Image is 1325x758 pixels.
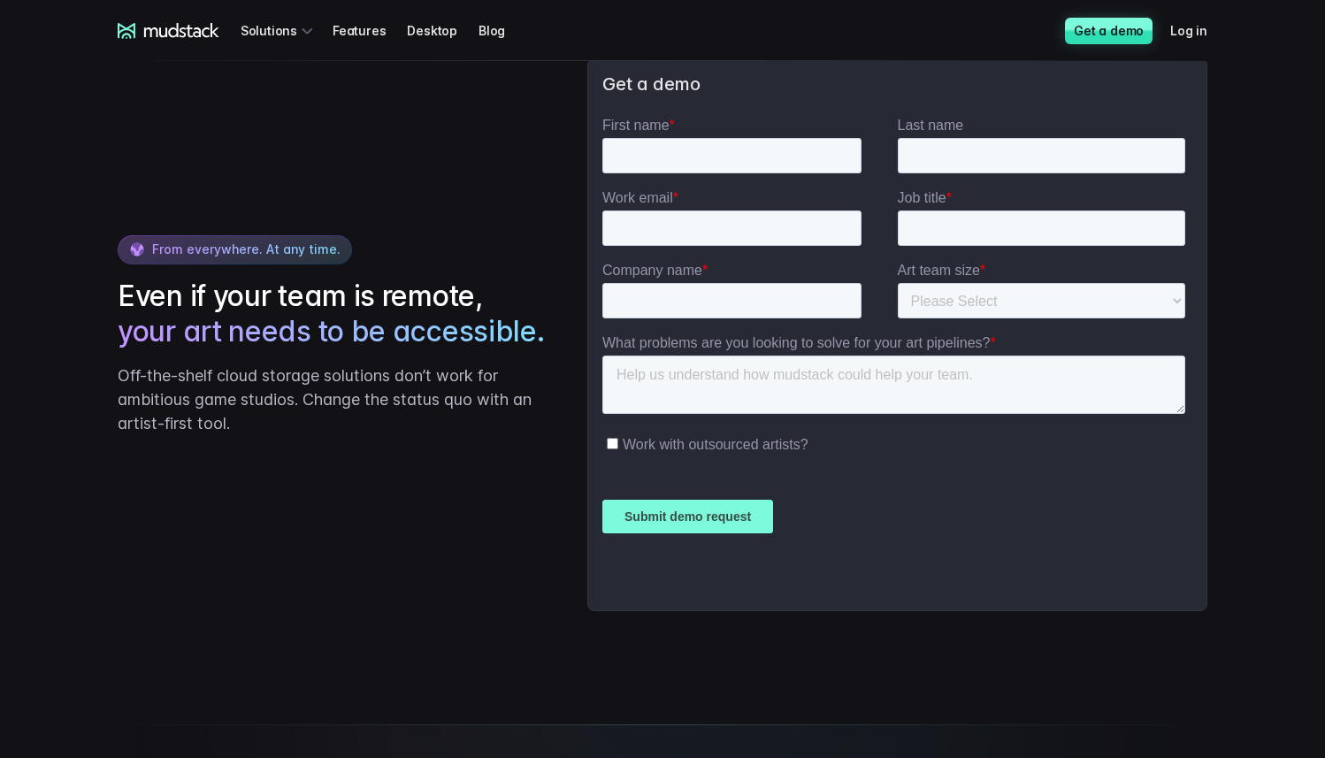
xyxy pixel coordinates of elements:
[118,314,544,349] span: your art needs to be accessible.
[1065,18,1153,44] a: Get a demo
[602,73,1192,96] h3: Get a demo
[241,14,318,47] div: Solutions
[118,364,552,435] p: Off-the-shelf cloud storage solutions don’t work for ambitious game studios. Change the status qu...
[602,117,1192,597] iframe: Form 2
[479,14,526,47] a: Blog
[407,14,479,47] a: Desktop
[1170,14,1229,47] a: Log in
[152,241,341,256] span: From everywhere. At any time.
[118,23,219,39] a: mudstack logo
[118,279,552,349] h2: Even if your team is remote,
[333,14,407,47] a: Features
